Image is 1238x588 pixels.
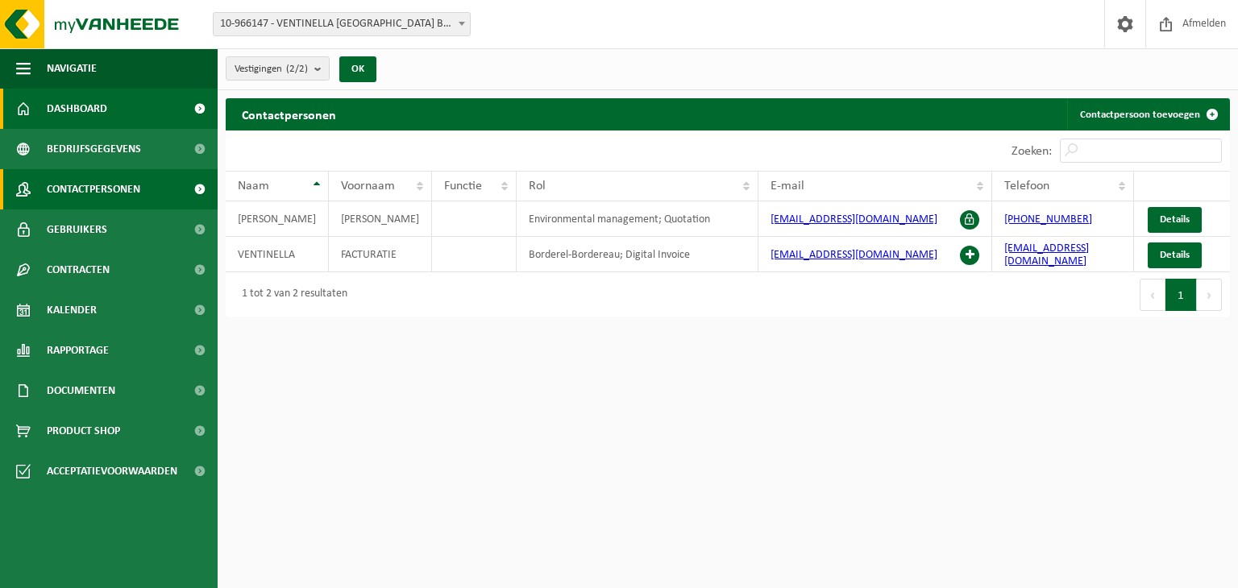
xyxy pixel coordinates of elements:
[238,180,269,193] span: Naam
[1012,145,1052,158] label: Zoeken:
[1160,250,1190,260] span: Details
[1148,207,1202,233] a: Details
[286,64,308,74] count: (2/2)
[234,280,347,309] div: 1 tot 2 van 2 resultaten
[1004,180,1049,193] span: Telefoon
[529,180,546,193] span: Rol
[226,237,329,272] td: VENTINELLA
[1160,214,1190,225] span: Details
[226,56,330,81] button: Vestigingen(2/2)
[444,180,482,193] span: Functie
[1004,242,1089,267] a: [EMAIL_ADDRESS][DOMAIN_NAME]
[226,98,352,130] h2: Contactpersonen
[339,56,376,82] button: OK
[341,180,395,193] span: Voornaam
[47,411,120,451] span: Product Shop
[47,330,109,371] span: Rapportage
[1165,279,1197,311] button: 1
[1004,213,1092,226] a: [PHONE_NUMBER]
[517,237,758,272] td: Borderel-Bordereau; Digital Invoice
[47,209,107,250] span: Gebruikers
[226,201,329,237] td: [PERSON_NAME]
[771,180,804,193] span: E-mail
[47,169,140,209] span: Contactpersonen
[235,57,308,81] span: Vestigingen
[1067,98,1228,130] a: Contactpersoon toevoegen
[517,201,758,237] td: Environmental management; Quotation
[1197,279,1222,311] button: Next
[47,250,110,290] span: Contracten
[214,13,470,35] span: 10-966147 - VENTINELLA BELGIUM BV - KORTRIJK
[47,48,97,89] span: Navigatie
[47,371,115,411] span: Documenten
[1140,279,1165,311] button: Previous
[771,213,937,226] a: [EMAIL_ADDRESS][DOMAIN_NAME]
[329,237,432,272] td: FACTURATIE
[47,451,177,491] span: Acceptatievoorwaarden
[329,201,432,237] td: [PERSON_NAME]
[1148,242,1202,268] a: Details
[47,129,141,169] span: Bedrijfsgegevens
[771,249,937,261] a: [EMAIL_ADDRESS][DOMAIN_NAME]
[47,290,97,330] span: Kalender
[47,89,107,129] span: Dashboard
[213,12,471,36] span: 10-966147 - VENTINELLA BELGIUM BV - KORTRIJK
